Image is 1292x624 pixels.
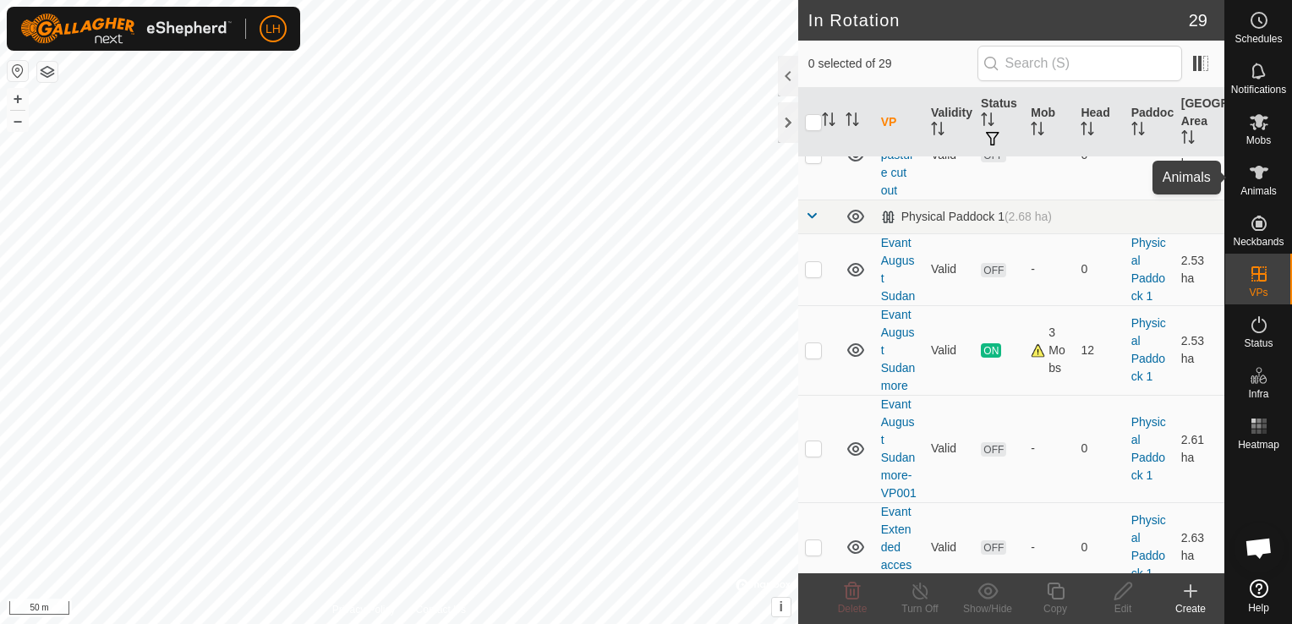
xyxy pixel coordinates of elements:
a: Evant Extended access [881,505,912,589]
th: Validity [924,88,974,157]
h2: In Rotation [808,10,1189,30]
a: Evant August Sudan [881,236,915,303]
button: – [8,111,28,131]
div: - [1031,440,1067,457]
span: OFF [981,442,1006,457]
td: 0 [1074,395,1124,502]
a: Physical Paddock 1 [1131,415,1166,482]
th: [GEOGRAPHIC_DATA] Area [1174,88,1224,157]
span: Infra [1248,389,1268,399]
div: Edit [1089,601,1157,616]
button: Reset Map [8,61,28,81]
span: Neckbands [1233,237,1284,247]
td: 2.53 ha [1174,233,1224,305]
p-sorticon: Activate to sort [1031,124,1044,138]
a: Evant August Sudan more [881,308,915,392]
span: Mobs [1246,135,1271,145]
button: i [772,598,791,616]
span: Schedules [1235,34,1282,44]
th: Head [1074,88,1124,157]
span: 0 selected of 29 [808,55,977,73]
span: i [780,599,783,614]
th: VP [874,88,924,157]
span: 29 [1189,8,1207,33]
span: Status [1244,338,1273,348]
span: OFF [981,263,1006,277]
a: Physical Paddock 1 [1131,236,1166,303]
div: Open chat [1234,523,1284,573]
div: Show/Hide [954,601,1021,616]
td: 0 [1074,502,1124,592]
div: Physical Paddock 1 [881,210,1052,224]
div: - [1031,539,1067,556]
span: Heatmap [1238,440,1279,450]
p-sorticon: Activate to sort [822,115,835,129]
th: Paddock [1125,88,1174,157]
div: - [1031,260,1067,278]
a: Evant August Sudan more-VP001 [881,397,917,500]
td: Valid [924,502,974,592]
p-sorticon: Activate to sort [931,124,944,138]
td: Valid [924,305,974,395]
p-sorticon: Activate to sort [981,115,994,129]
span: Notifications [1231,85,1286,95]
a: Physical Paddock 1 [1131,316,1166,383]
p-sorticon: Activate to sort [846,115,859,129]
a: Physical Paddock 1 [1131,513,1166,580]
td: 2.63 ha [1174,502,1224,592]
a: Help [1225,572,1292,620]
p-sorticon: Activate to sort [1081,124,1094,138]
th: Status [974,88,1024,157]
div: Create [1157,601,1224,616]
div: Turn Off [886,601,954,616]
span: LH [266,20,281,38]
a: Windmil pasture cut out [881,112,914,197]
button: Map Layers [37,62,57,82]
a: Privacy Policy [332,602,396,617]
span: ON [981,343,1001,358]
span: OFF [981,540,1006,555]
img: Gallagher Logo [20,14,232,44]
th: Mob [1024,88,1074,157]
p-sorticon: Activate to sort [1131,124,1145,138]
td: 2.61 ha [1174,395,1224,502]
div: 3 Mobs [1031,324,1067,377]
td: 0 [1074,233,1124,305]
div: Copy [1021,601,1089,616]
input: Search (S) [977,46,1182,81]
button: + [8,89,28,109]
td: Valid [924,233,974,305]
span: Delete [838,603,868,615]
td: Valid [924,395,974,502]
span: (2.68 ha) [1005,210,1052,223]
a: Contact Us [416,602,466,617]
p-sorticon: Activate to sort [1181,133,1195,146]
span: Animals [1240,186,1277,196]
td: 2.53 ha [1174,305,1224,395]
td: 12 [1074,305,1124,395]
span: Help [1248,603,1269,613]
span: VPs [1249,287,1267,298]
